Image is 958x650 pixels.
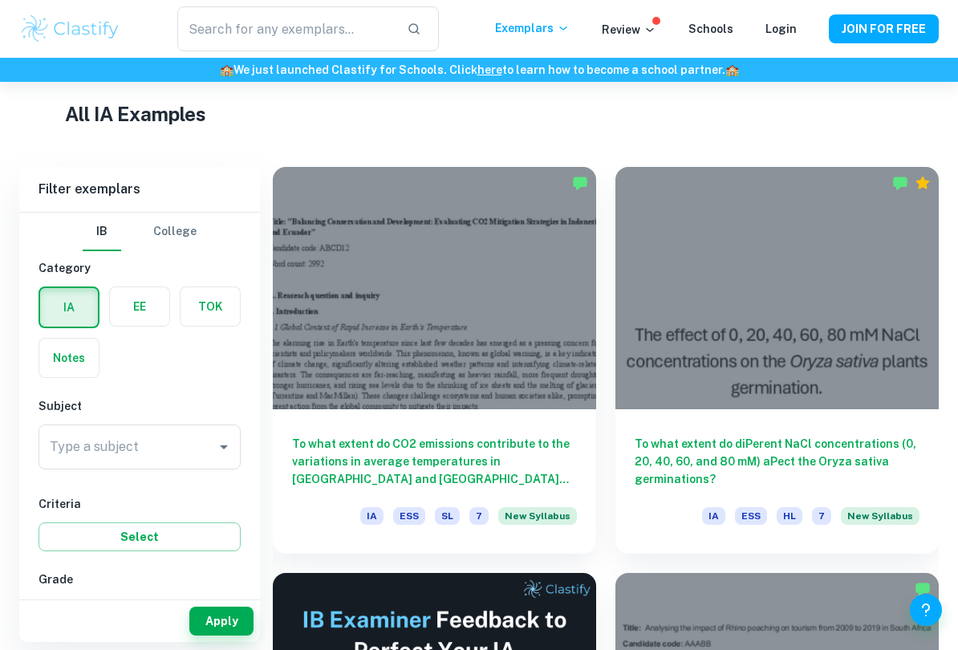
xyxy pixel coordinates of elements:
[615,167,939,554] a: To what extent do diPerent NaCl concentrations (0, 20, 40, 60, and 80 mM) aPect the Oryza sativa ...
[40,288,98,327] button: IA
[393,507,425,525] span: ESS
[602,21,656,39] p: Review
[3,61,955,79] h6: We just launched Clastify for Schools. Click to learn how to become a school partner.
[498,507,577,525] span: New Syllabus
[189,607,254,636] button: Apply
[735,507,767,525] span: ESS
[65,100,892,128] h1: All IA Examples
[292,435,577,488] h6: To what extent do CO2 emissions contribute to the variations in average temperatures in [GEOGRAPH...
[110,287,169,326] button: EE
[213,436,235,458] button: Open
[841,507,919,534] div: Starting from the May 2026 session, the ESS IA requirements have changed. We created this exempla...
[812,507,831,525] span: 7
[220,63,233,76] span: 🏫
[469,507,489,525] span: 7
[777,507,802,525] span: HL
[572,175,588,191] img: Marked
[39,397,241,415] h6: Subject
[725,63,739,76] span: 🏫
[829,14,939,43] button: JOIN FOR FREE
[915,581,931,597] img: Marked
[915,175,931,191] div: Premium
[477,63,502,76] a: here
[19,13,121,45] img: Clastify logo
[19,167,260,212] h6: Filter exemplars
[910,594,942,626] button: Help and Feedback
[495,19,570,37] p: Exemplars
[39,259,241,277] h6: Category
[39,571,241,588] h6: Grade
[39,339,99,377] button: Notes
[39,522,241,551] button: Select
[39,495,241,513] h6: Criteria
[688,22,733,35] a: Schools
[83,213,197,251] div: Filter type choice
[841,507,919,525] span: New Syllabus
[273,167,596,554] a: To what extent do CO2 emissions contribute to the variations in average temperatures in [GEOGRAPH...
[765,22,797,35] a: Login
[498,507,577,534] div: Starting from the May 2026 session, the ESS IA requirements have changed. We created this exempla...
[635,435,919,488] h6: To what extent do diPerent NaCl concentrations (0, 20, 40, 60, and 80 mM) aPect the Oryza sativa ...
[177,6,394,51] input: Search for any exemplars...
[892,175,908,191] img: Marked
[435,507,460,525] span: SL
[83,213,121,251] button: IB
[702,507,725,525] span: IA
[360,507,384,525] span: IA
[153,213,197,251] button: College
[181,287,240,326] button: TOK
